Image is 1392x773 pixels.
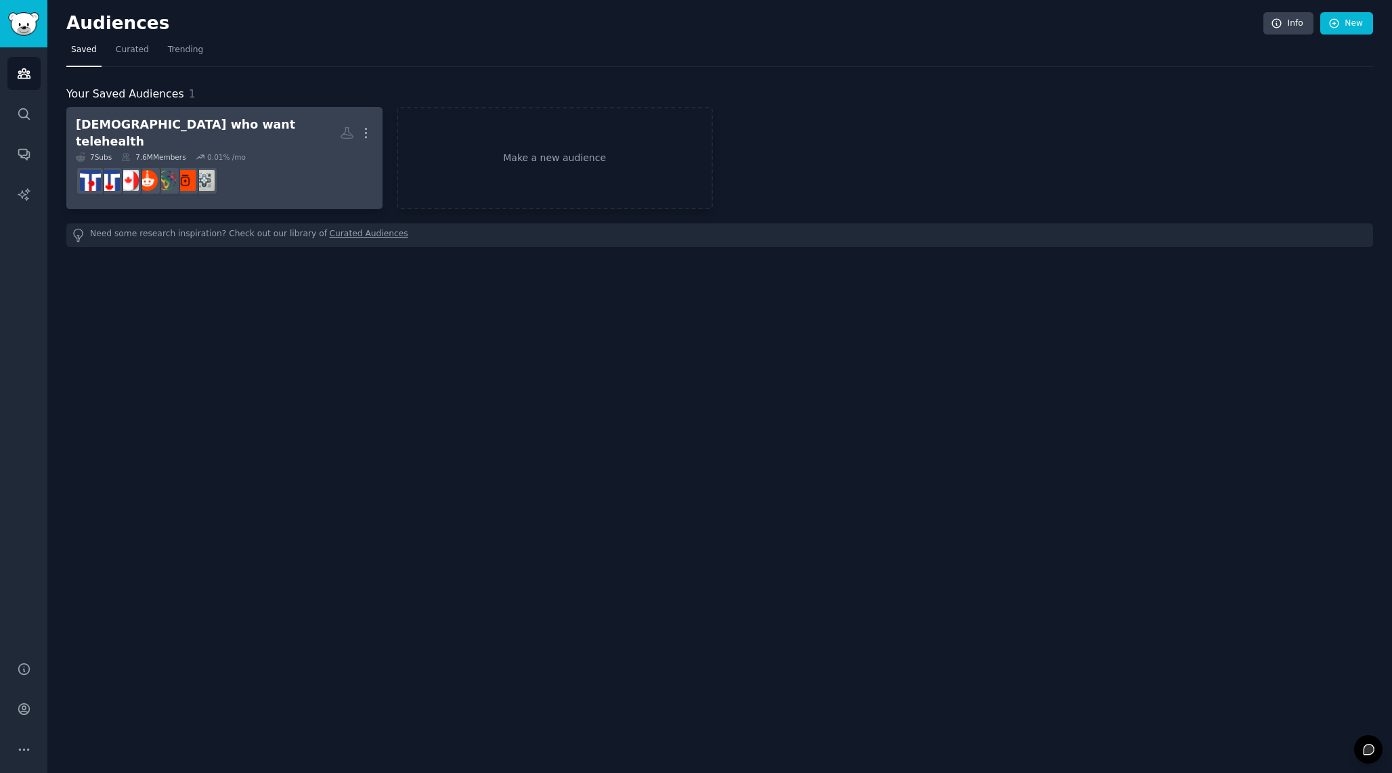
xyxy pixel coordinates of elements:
img: askTO [80,170,101,191]
a: Info [1263,12,1313,35]
a: Make a new audience [397,107,713,209]
img: medical_advice [194,170,215,191]
span: Trending [168,44,203,56]
a: New [1320,12,1373,35]
span: Your Saved Audiences [66,86,184,103]
a: Curated [111,39,154,67]
div: 7 Sub s [76,152,112,162]
img: ontario [156,170,177,191]
div: Need some research inspiration? Check out our library of [66,223,1373,247]
span: Curated [116,44,149,56]
img: Edmonton [137,170,158,191]
div: 7.6M Members [121,152,186,162]
a: Trending [163,39,208,67]
a: [DEMOGRAPHIC_DATA] who want telehealth7Subs7.6MMembers0.01% /momedical_adviceAskDocsontarioEdmont... [66,107,383,209]
div: 0.01 % /mo [207,152,246,162]
img: GummySearch logo [8,12,39,36]
img: toronto [99,170,120,191]
a: Curated Audiences [330,228,408,242]
img: AskDocs [175,170,196,191]
div: [DEMOGRAPHIC_DATA] who want telehealth [76,116,340,150]
span: Saved [71,44,97,56]
img: canada [118,170,139,191]
h2: Audiences [66,13,1263,35]
a: Saved [66,39,102,67]
span: 1 [189,87,196,100]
